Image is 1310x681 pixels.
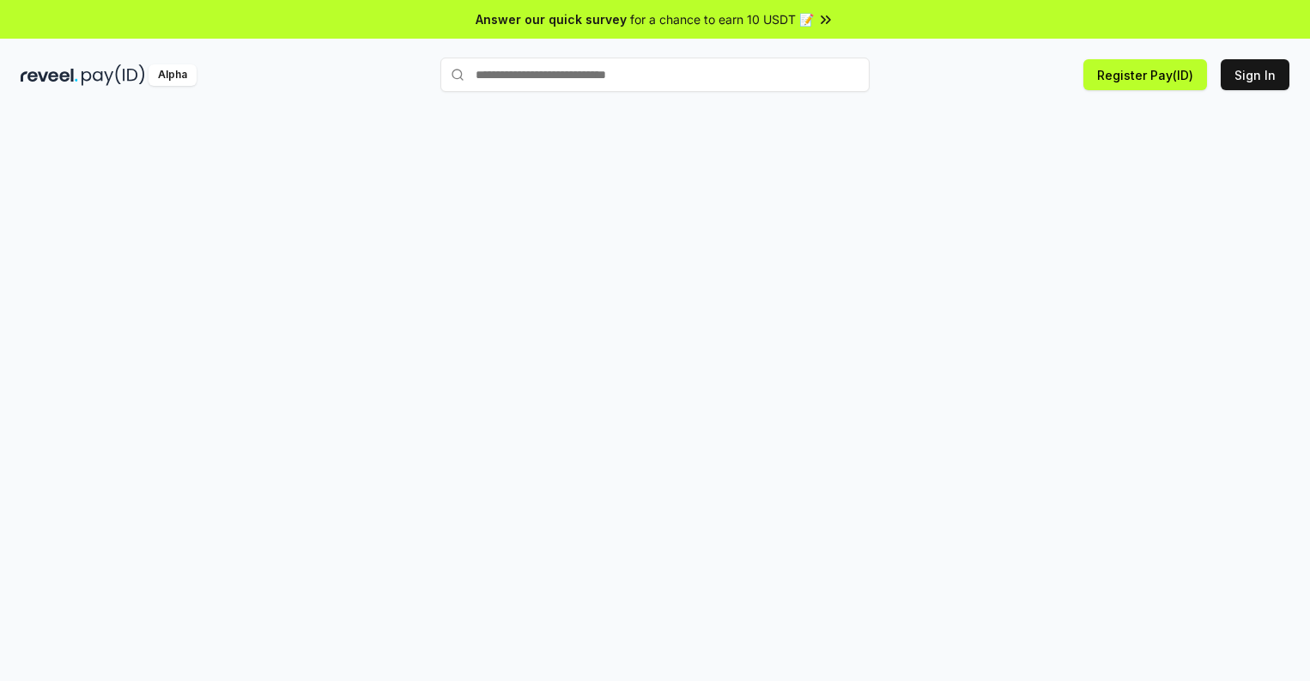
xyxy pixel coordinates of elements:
[21,64,78,86] img: reveel_dark
[1221,59,1289,90] button: Sign In
[630,10,814,28] span: for a chance to earn 10 USDT 📝
[476,10,627,28] span: Answer our quick survey
[149,64,197,86] div: Alpha
[82,64,145,86] img: pay_id
[1083,59,1207,90] button: Register Pay(ID)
